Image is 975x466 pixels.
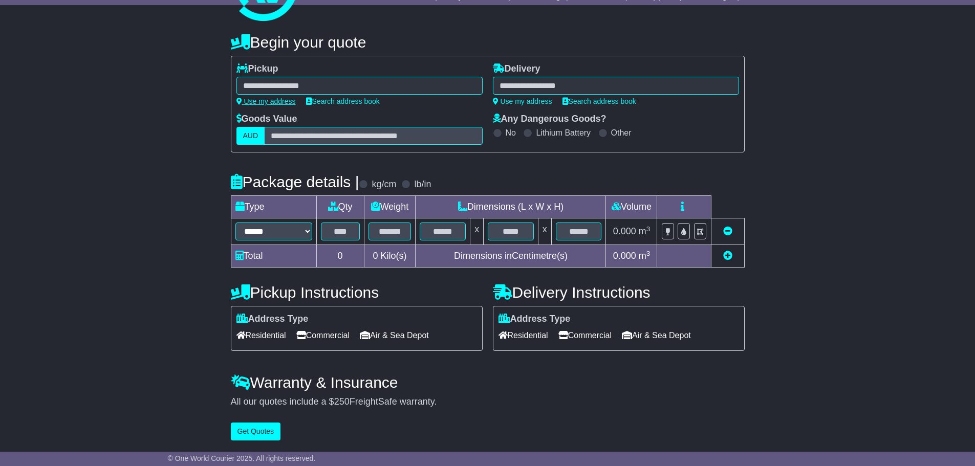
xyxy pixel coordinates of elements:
[562,97,636,105] a: Search address book
[646,225,651,233] sup: 3
[231,374,745,391] h4: Warranty & Insurance
[639,226,651,236] span: m
[364,245,416,268] td: Kilo(s)
[646,250,651,257] sup: 3
[316,196,364,218] td: Qty
[416,196,606,218] td: Dimensions (L x W x H)
[231,423,281,440] button: Get Quotes
[499,314,571,325] label: Address Type
[236,97,296,105] a: Use my address
[538,218,551,245] td: x
[613,226,636,236] span: 0.000
[639,251,651,261] span: m
[506,128,516,138] label: No
[231,173,359,190] h4: Package details |
[493,97,552,105] a: Use my address
[372,179,396,190] label: kg/cm
[306,97,380,105] a: Search address book
[334,396,350,407] span: 250
[236,63,278,75] label: Pickup
[231,284,483,301] h4: Pickup Instructions
[296,327,350,343] span: Commercial
[499,327,548,343] span: Residential
[723,251,732,261] a: Add new item
[364,196,416,218] td: Weight
[536,128,591,138] label: Lithium Battery
[493,63,540,75] label: Delivery
[236,327,286,343] span: Residential
[373,251,378,261] span: 0
[316,245,364,268] td: 0
[416,245,606,268] td: Dimensions in Centimetre(s)
[414,179,431,190] label: lb/in
[231,196,316,218] td: Type
[236,114,297,125] label: Goods Value
[493,114,606,125] label: Any Dangerous Goods?
[236,314,309,325] label: Address Type
[558,327,612,343] span: Commercial
[231,245,316,268] td: Total
[231,396,745,408] div: All our quotes include a $ FreightSafe warranty.
[622,327,691,343] span: Air & Sea Depot
[723,226,732,236] a: Remove this item
[360,327,429,343] span: Air & Sea Depot
[606,196,657,218] td: Volume
[231,34,745,51] h4: Begin your quote
[611,128,632,138] label: Other
[236,127,265,145] label: AUD
[613,251,636,261] span: 0.000
[168,454,316,462] span: © One World Courier 2025. All rights reserved.
[493,284,745,301] h4: Delivery Instructions
[470,218,484,245] td: x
